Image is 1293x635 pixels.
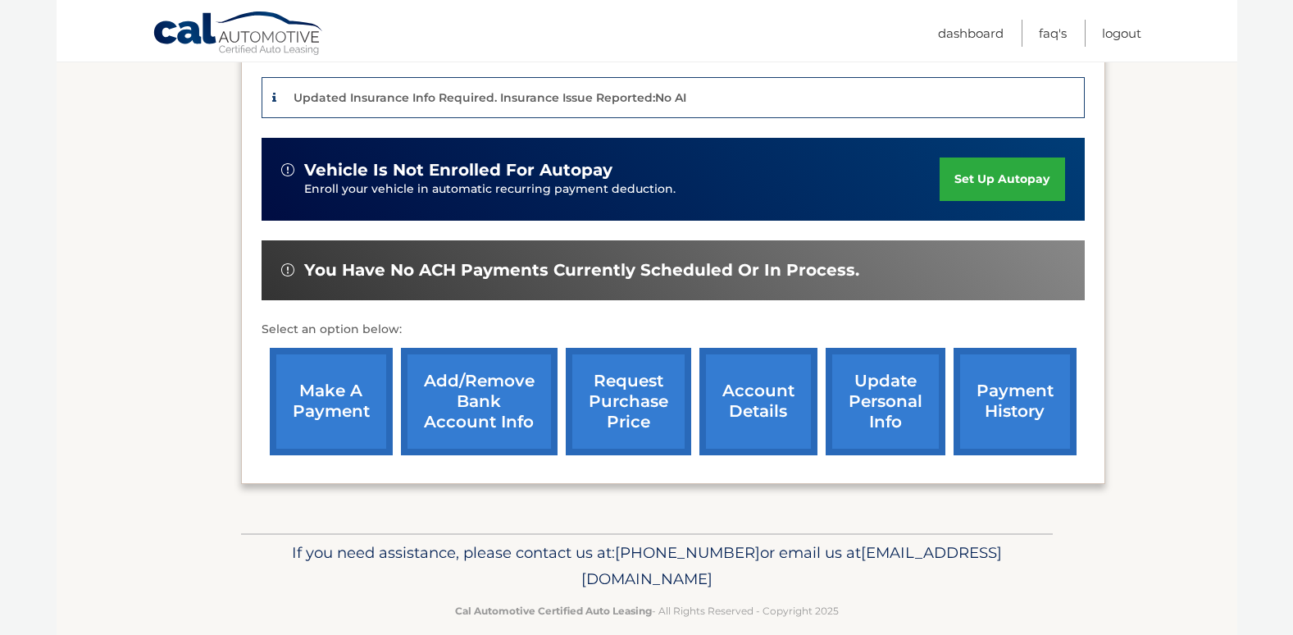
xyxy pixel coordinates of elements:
a: FAQ's [1039,20,1067,47]
p: If you need assistance, please contact us at: or email us at [252,540,1042,592]
p: Updated Insurance Info Required. Insurance Issue Reported:No AI [294,90,686,105]
img: alert-white.svg [281,163,294,176]
a: account details [699,348,817,455]
span: [PHONE_NUMBER] [615,543,760,562]
a: set up autopay [940,158,1064,201]
img: alert-white.svg [281,263,294,276]
a: payment history [954,348,1077,455]
span: vehicle is not enrolled for autopay [304,160,612,180]
p: Select an option below: [262,320,1085,340]
a: Add/Remove bank account info [401,348,558,455]
a: make a payment [270,348,393,455]
a: request purchase price [566,348,691,455]
p: - All Rights Reserved - Copyright 2025 [252,602,1042,619]
strong: Cal Automotive Certified Auto Leasing [455,605,652,617]
a: Logout [1102,20,1141,47]
span: You have no ACH payments currently scheduled or in process. [304,260,859,281]
p: Enroll your vehicle in automatic recurring payment deduction. [304,180,940,199]
a: update personal info [826,348,945,455]
a: Dashboard [938,20,1004,47]
a: Cal Automotive [153,11,325,58]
